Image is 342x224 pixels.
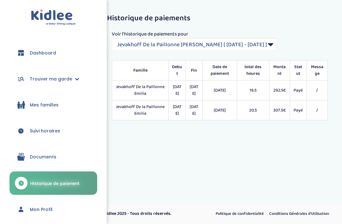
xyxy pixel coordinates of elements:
span: Suivi horaires [30,128,60,134]
span: Documents [30,154,56,160]
a: Documents [9,145,97,168]
a: Mon Profil [9,198,97,221]
th: Montant [269,61,290,80]
span: Voir l'historique de paiements pour [112,30,188,38]
span: Mon Profil [30,206,53,213]
td: [DATE] [169,80,186,100]
img: logo.svg [31,10,76,26]
td: Jevakhoff De la Paillonne Emilia [112,100,169,120]
td: Payé [290,100,307,120]
a: Suivi horaires [9,119,97,142]
th: Famille [112,61,169,80]
a: Trouver ma garde [9,67,97,90]
td: Jevakhoff De la Paillonne Emilia [112,80,169,100]
td: 307.5€ [269,100,290,120]
th: Fin [186,61,202,80]
span: Trouver ma garde [30,76,72,82]
h3: Historique de paiements [107,14,332,22]
th: Debut [169,61,186,80]
th: Statut [290,61,307,80]
td: [DATE] [202,80,237,100]
th: total des heures [237,61,269,80]
td: 19.5 [237,80,269,100]
span: Dashboard [30,50,56,56]
td: 20.5 [237,100,269,120]
a: Mes familles [9,93,97,116]
td: [DATE] [186,80,202,100]
span: Mes familles [30,102,59,108]
td: [DATE] [186,100,202,120]
a: Historique de paiement [9,171,97,195]
span: Historique de paiement [30,180,79,187]
th: Message [307,61,327,80]
td: [DATE] [202,100,237,120]
td: / [307,100,327,120]
a: Politique de confidentialité [213,210,266,218]
p: © Kidlee 2025 - Tous droits réservés. [100,210,198,217]
a: Dashboard [9,42,97,64]
a: Conditions Générales d’Utilisation [267,210,331,218]
td: Payé [290,80,307,100]
td: / [307,80,327,100]
td: 292.5€ [269,80,290,100]
td: [DATE] [169,100,186,120]
th: Date de paiement [202,61,237,80]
